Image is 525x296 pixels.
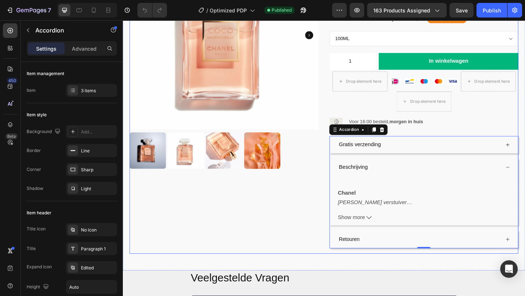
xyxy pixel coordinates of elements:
div: Item management [27,70,64,77]
div: Drop element here [312,85,351,91]
em: [PERSON_NAME] verstuiver [234,195,314,201]
button: Show more [234,209,421,220]
span: 163 products assigned [373,7,430,14]
div: Title icon [27,226,46,232]
div: Item style [27,112,47,118]
div: Drop element here [243,63,281,69]
span: Retouren [235,235,257,241]
div: Item header [27,210,51,216]
div: Open Intercom Messenger [500,260,518,278]
div: 3 items [81,87,115,94]
div: Expand icon [27,264,52,270]
p: Voor 16:00 besteld, [246,105,330,114]
span: Published [272,7,292,13]
button: 7 [3,3,54,17]
div: In winkelwagen [333,39,376,50]
input: Auto [66,280,117,293]
p: Accordion [35,26,97,35]
h2: Veelgestelde Vragen [73,272,365,289]
div: Light [81,186,115,192]
div: Corner [27,166,41,173]
span: / [206,7,208,14]
div: Shadow [27,185,43,192]
span: Optimized PDP [210,7,247,14]
p: Advanced [72,45,97,52]
iframe: Design area [123,20,525,296]
div: No icon [81,227,115,233]
button: 163 products assigned [367,3,447,17]
div: Sharp [81,167,115,173]
div: Drop element here [382,63,421,69]
div: Paragraph 1 [81,246,115,252]
div: Add... [81,129,115,135]
div: Edited [81,265,115,271]
div: Line [81,148,115,154]
button: Publish [477,3,507,17]
strong: Chanel [234,184,253,191]
span: Show more [234,209,263,220]
div: Height [27,282,50,292]
img: gempages_580045244901360149-6fc5fa42-a7ba-4b52-bb55-7a95344e0c2c.svg [225,103,239,117]
div: Title [27,245,36,252]
div: Accordion [234,116,258,122]
button: In winkelwagen [278,35,430,54]
p: Beschrijving [235,155,266,165]
div: 450 [7,78,17,83]
div: Background [27,127,62,137]
p: 7 [48,6,51,15]
p: Gratis verzending [235,130,280,140]
span: Save [456,7,468,13]
div: Publish [483,7,501,14]
div: Border [27,147,41,154]
p: Settings [36,45,57,52]
button: Save [450,3,474,17]
input: quantity [225,35,275,54]
strong: morgen in huis [290,107,326,113]
div: Item [27,87,36,94]
div: Undo/Redo [137,3,167,17]
div: Beta [5,133,17,139]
